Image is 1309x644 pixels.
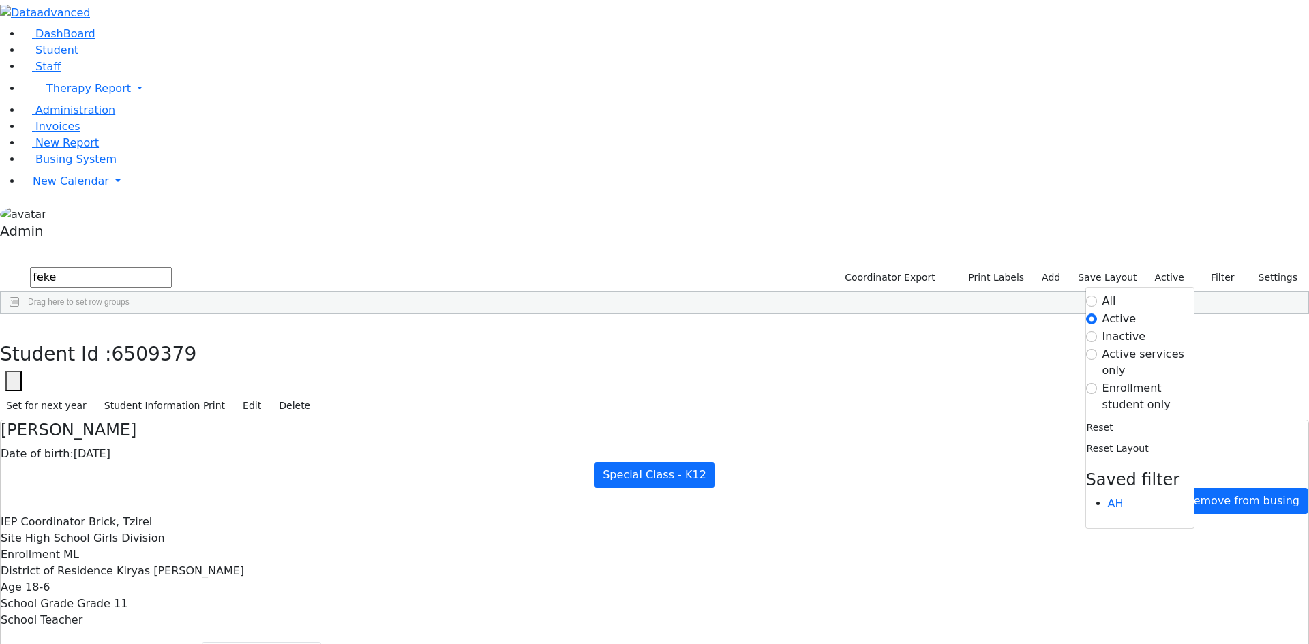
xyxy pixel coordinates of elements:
label: Active [1149,267,1190,288]
span: Invoices [35,120,80,133]
a: Busing System [22,153,117,166]
button: Reset Layout [1086,438,1149,459]
span: Saved filter [1086,470,1180,489]
input: All [1086,296,1097,307]
span: Therapy Report [46,82,131,95]
button: Reset [1086,417,1114,438]
label: Active services only [1102,346,1194,379]
a: Student [22,44,78,57]
button: Delete [273,395,316,416]
span: ML [63,548,79,561]
span: Staff [35,60,61,73]
input: Active services only [1086,349,1097,360]
span: Kiryas [PERSON_NAME] [117,564,244,577]
button: Filter [1193,267,1241,288]
label: IEP Coordinator [1,514,85,530]
span: New Calendar [33,174,109,187]
label: Active [1102,311,1137,327]
span: Brick, Tzirel [89,515,152,528]
a: Special Class - K12 [594,462,715,488]
input: Enrollment student only [1086,383,1097,394]
button: Save Layout [1072,267,1143,288]
label: Inactive [1102,328,1146,345]
span: Administration [35,104,115,117]
button: Settings [1241,267,1304,288]
span: Drag here to set row groups [28,297,130,307]
a: New Report [22,136,99,149]
label: District of Residence [1,563,113,579]
h4: [PERSON_NAME] [1,420,1308,440]
a: Administration [22,104,115,117]
span: New Report [35,136,99,149]
span: Busing System [35,153,117,166]
label: All [1102,293,1116,309]
button: Print Labels [952,267,1030,288]
button: Edit [237,395,267,416]
a: AH [1108,497,1124,510]
a: Therapy Report [22,75,1309,102]
a: DashBoard [22,27,95,40]
label: Age [1,579,22,596]
label: Date of birth: [1,446,74,462]
label: Enrollment student only [1102,380,1194,413]
input: Inactive [1086,331,1097,342]
a: Staff [22,60,61,73]
label: School Grade [1,596,74,612]
div: [DATE] [1,446,1308,462]
label: Enrollment [1,547,60,563]
span: Student [35,44,78,57]
div: Settings [1085,287,1194,529]
button: Student Information Print [98,395,231,416]
button: Coordinator Export [836,267,942,288]
span: Grade 11 [77,597,127,610]
label: Site [1,530,22,547]
input: Active [1086,313,1097,324]
a: Invoices [22,120,80,133]
a: Add [1036,267,1066,288]
span: Remove from busing [1186,494,1299,507]
span: DashBoard [35,27,95,40]
a: Remove from busing [1177,488,1308,514]
label: School Teacher [1,612,82,628]
input: Search [30,267,172,288]
span: 6509379 [112,343,197,365]
a: New Calendar [22,168,1309,195]
span: High School Girls Division [25,532,165,545]
span: 18-6 [25,581,50,594]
